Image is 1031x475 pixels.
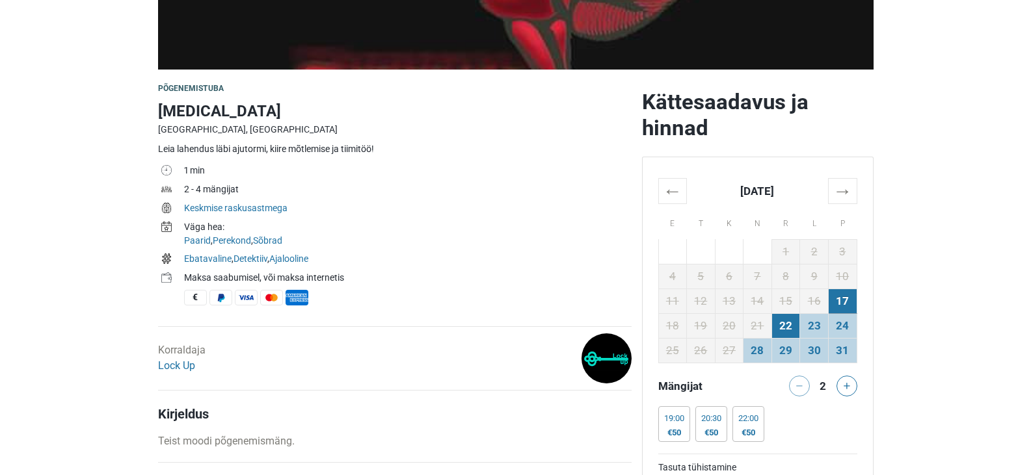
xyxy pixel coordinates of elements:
[743,264,772,289] td: 7
[687,338,716,363] td: 26
[687,289,716,313] td: 12
[184,162,632,181] td: 1 min
[701,428,721,438] div: €50
[771,264,800,289] td: 8
[582,333,632,383] img: 38af86134b65d0f1l.png
[158,99,632,123] h1: [MEDICAL_DATA]
[800,289,829,313] td: 16
[743,313,772,338] td: 21
[184,235,211,246] a: Paarid
[800,264,829,289] td: 9
[815,376,831,394] div: 2
[664,413,684,424] div: 19:00
[213,235,251,246] a: Perekond
[658,289,687,313] td: 11
[286,290,308,305] span: American Express
[715,289,743,313] td: 13
[738,413,758,424] div: 22:00
[658,178,687,203] th: ←
[235,290,258,305] span: Visa
[715,313,743,338] td: 20
[158,342,206,374] div: Korraldaja
[828,313,857,338] td: 24
[658,264,687,289] td: 4
[664,428,684,438] div: €50
[828,289,857,313] td: 17
[184,219,632,251] td: , ,
[771,203,800,239] th: R
[828,203,857,239] th: P
[715,338,743,363] td: 27
[800,313,829,338] td: 23
[828,264,857,289] td: 10
[771,239,800,264] td: 1
[743,203,772,239] th: N
[771,338,800,363] td: 29
[184,271,632,285] div: Maksa saabumisel, või maksa internetis
[184,181,632,200] td: 2 - 4 mängijat
[800,338,829,363] td: 30
[701,413,721,424] div: 20:30
[715,264,743,289] td: 6
[253,235,282,246] a: Sõbrad
[687,203,716,239] th: T
[184,290,207,305] span: Sularaha
[158,84,224,93] span: Põgenemistuba
[234,253,267,264] a: Detektiiv
[800,239,829,264] td: 2
[771,289,800,313] td: 15
[743,289,772,313] td: 14
[800,203,829,239] th: L
[715,203,743,239] th: K
[771,313,800,338] td: 22
[658,338,687,363] td: 25
[828,338,857,363] td: 31
[209,290,232,305] span: PayPal
[743,338,772,363] td: 28
[658,203,687,239] th: E
[687,178,829,203] th: [DATE]
[184,253,232,264] a: Ebatavaline
[158,123,632,136] div: [GEOGRAPHIC_DATA], [GEOGRAPHIC_DATA]
[687,313,716,338] td: 19
[828,239,857,264] td: 3
[658,313,687,338] td: 18
[158,406,632,422] h4: Kirjeldus
[738,428,758,438] div: €50
[184,251,632,270] td: , ,
[184,203,288,213] a: Keskmise raskusastmega
[653,376,758,396] div: Mängijat
[642,89,874,141] h2: Kättesaadavus ja hinnad
[158,359,195,372] a: Lock Up
[184,220,632,234] div: Väga hea:
[158,142,632,156] div: Leia lahendus läbi ajutormi, kiire mõtlemise ja tiimitöö!
[158,433,632,449] p: Teist moodi põgenemismäng.
[828,178,857,203] th: →
[260,290,283,305] span: MasterCard
[269,253,308,264] a: Ajalooline
[687,264,716,289] td: 5
[658,461,857,474] td: Tasuta tühistamine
